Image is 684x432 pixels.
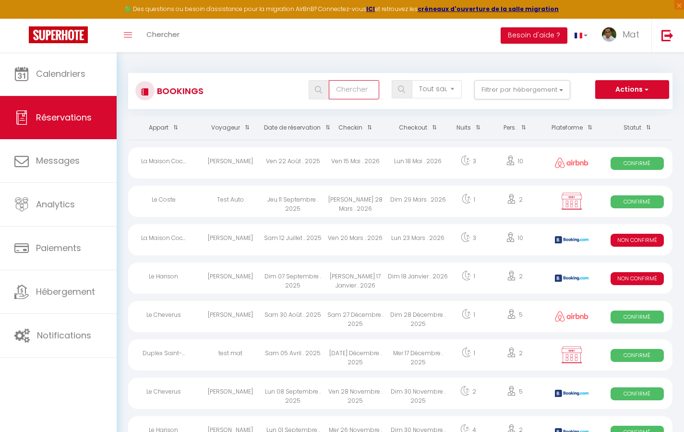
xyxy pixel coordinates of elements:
[36,286,95,298] span: Hébergement
[418,5,559,13] a: créneaux d'ouverture de la salle migration
[199,116,261,140] th: Sort by guest
[139,19,187,52] a: Chercher
[602,116,672,140] th: Sort by status
[595,19,651,52] a: ... Mat
[128,116,199,140] th: Sort by rentals
[36,111,92,123] span: Réservations
[501,27,567,44] button: Besoin d'aide ?
[329,80,379,99] input: Chercher
[623,28,639,40] span: Mat
[449,116,487,140] th: Sort by nights
[36,242,81,254] span: Paiements
[387,116,449,140] th: Sort by checkout
[155,80,204,102] h3: Bookings
[366,5,375,13] a: ICI
[29,26,88,43] img: Super Booking
[661,29,673,41] img: logout
[474,80,570,99] button: Filtrer par hébergement
[8,4,36,33] button: Ouvrir le widget de chat LiveChat
[595,80,669,99] button: Actions
[324,116,386,140] th: Sort by checkin
[602,27,616,42] img: ...
[262,116,324,140] th: Sort by booking date
[36,68,85,80] span: Calendriers
[542,116,602,140] th: Sort by channel
[487,116,541,140] th: Sort by people
[36,155,80,167] span: Messages
[37,329,91,341] span: Notifications
[36,198,75,210] span: Analytics
[146,29,180,39] span: Chercher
